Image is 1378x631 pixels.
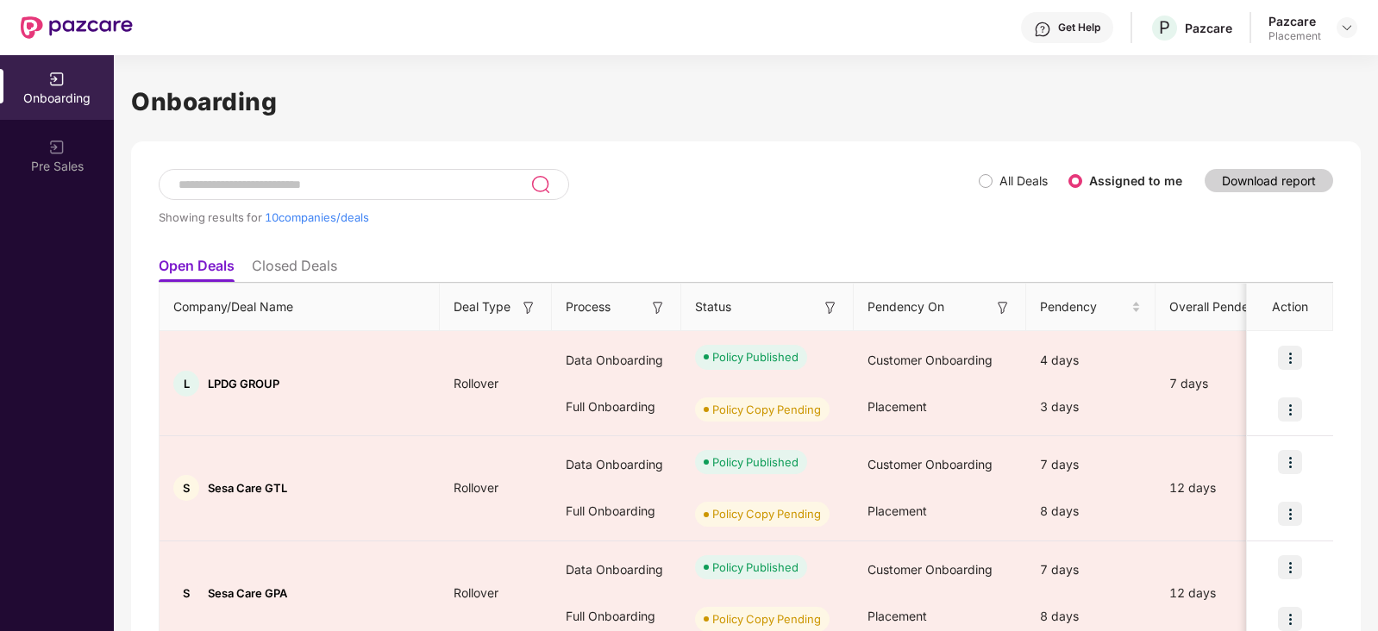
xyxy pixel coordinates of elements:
[712,401,821,418] div: Policy Copy Pending
[1026,384,1156,430] div: 3 days
[173,580,199,606] div: S
[868,297,944,316] span: Pendency On
[440,376,512,390] span: Rollover
[1159,17,1170,38] span: P
[649,299,667,316] img: svg+xml;base64,PHN2ZyB3aWR0aD0iMTYiIGhlaWdodD0iMTYiIHZpZXdCb3g9IjAgMCAxNiAxNiIgZmlsbD0ibm9uZSIgeG...
[440,480,512,495] span: Rollover
[440,585,512,600] span: Rollover
[1268,29,1321,43] div: Placement
[552,488,681,534] div: Full Onboarding
[822,299,839,316] img: svg+xml;base64,PHN2ZyB3aWR0aD0iMTYiIGhlaWdodD0iMTYiIHZpZXdCb3g9IjAgMCAxNiAxNiIgZmlsbD0ibm9uZSIgeG...
[1278,555,1302,579] img: icon
[252,257,337,282] li: Closed Deals
[1026,488,1156,534] div: 8 days
[868,609,927,623] span: Placement
[173,371,199,397] div: L
[566,297,611,316] span: Process
[265,210,369,224] span: 10 companies/deals
[530,174,550,195] img: svg+xml;base64,PHN2ZyB3aWR0aD0iMjQiIGhlaWdodD0iMjUiIHZpZXdCb3g9IjAgMCAyNCAyNSIgZmlsbD0ibm9uZSIgeG...
[1089,173,1182,188] label: Assigned to me
[131,83,1361,121] h1: Onboarding
[1278,450,1302,474] img: icon
[1156,284,1302,331] th: Overall Pendency
[712,559,799,576] div: Policy Published
[208,481,287,495] span: Sesa Care GTL
[552,547,681,593] div: Data Onboarding
[1040,297,1128,316] span: Pendency
[1156,584,1302,603] div: 12 days
[159,257,235,282] li: Open Deals
[1156,374,1302,393] div: 7 days
[868,353,993,367] span: Customer Onboarding
[1205,169,1333,192] button: Download report
[999,173,1048,188] label: All Deals
[1278,346,1302,370] img: icon
[48,71,66,88] img: svg+xml;base64,PHN2ZyB3aWR0aD0iMjAiIGhlaWdodD0iMjAiIHZpZXdCb3g9IjAgMCAyMCAyMCIgZmlsbD0ibm9uZSIgeG...
[1058,21,1100,34] div: Get Help
[208,586,287,600] span: Sesa Care GPA
[1034,21,1051,38] img: svg+xml;base64,PHN2ZyBpZD0iSGVscC0zMngzMiIgeG1sbnM9Imh0dHA6Ly93d3cudzMub3JnLzIwMDAvc3ZnIiB3aWR0aD...
[552,441,681,488] div: Data Onboarding
[520,299,537,316] img: svg+xml;base64,PHN2ZyB3aWR0aD0iMTYiIGhlaWdodD0iMTYiIHZpZXdCb3g9IjAgMCAxNiAxNiIgZmlsbD0ibm9uZSIgeG...
[1340,21,1354,34] img: svg+xml;base64,PHN2ZyBpZD0iRHJvcGRvd24tMzJ4MzIiIHhtbG5zPSJodHRwOi8vd3d3LnczLm9yZy8yMDAwL3N2ZyIgd2...
[552,337,681,384] div: Data Onboarding
[868,562,993,577] span: Customer Onboarding
[712,348,799,365] div: Policy Published
[454,297,510,316] span: Deal Type
[712,610,821,628] div: Policy Copy Pending
[1278,397,1302,422] img: icon
[1026,547,1156,593] div: 7 days
[1278,502,1302,526] img: icon
[1268,13,1321,29] div: Pazcare
[48,139,66,156] img: svg+xml;base64,PHN2ZyB3aWR0aD0iMjAiIGhlaWdodD0iMjAiIHZpZXdCb3g9IjAgMCAyMCAyMCIgZmlsbD0ibm9uZSIgeG...
[1278,607,1302,631] img: icon
[695,297,731,316] span: Status
[868,457,993,472] span: Customer Onboarding
[552,384,681,430] div: Full Onboarding
[994,299,1012,316] img: svg+xml;base64,PHN2ZyB3aWR0aD0iMTYiIGhlaWdodD0iMTYiIHZpZXdCb3g9IjAgMCAxNiAxNiIgZmlsbD0ibm9uZSIgeG...
[712,505,821,522] div: Policy Copy Pending
[1185,20,1232,36] div: Pazcare
[1026,337,1156,384] div: 4 days
[160,284,440,331] th: Company/Deal Name
[868,503,927,518] span: Placement
[173,475,199,501] div: S
[712,453,799,471] div: Policy Published
[868,399,927,414] span: Placement
[1026,441,1156,488] div: 7 days
[208,377,279,390] span: LPDG GROUP
[21,16,133,39] img: New Pazcare Logo
[1026,284,1156,331] th: Pendency
[1247,284,1333,331] th: Action
[1156,478,1302,497] div: 12 days
[159,210,979,224] div: Showing results for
